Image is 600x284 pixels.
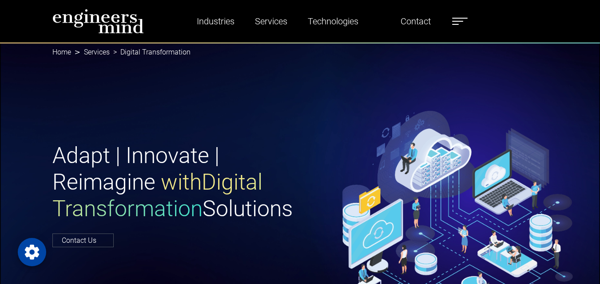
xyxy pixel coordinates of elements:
a: Technologies [304,11,362,31]
h1: Adapt | Innovate | Reimagine Solutions [52,142,295,222]
a: Contact Us [52,233,114,247]
li: Digital Transformation [110,47,191,58]
span: with Digital Transformation [52,169,262,222]
a: Services [251,11,291,31]
a: Services [84,48,110,56]
a: Home [52,48,71,56]
a: Industries [193,11,238,31]
a: Contact [397,11,434,31]
img: logo [52,9,144,34]
nav: breadcrumb [52,43,548,62]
